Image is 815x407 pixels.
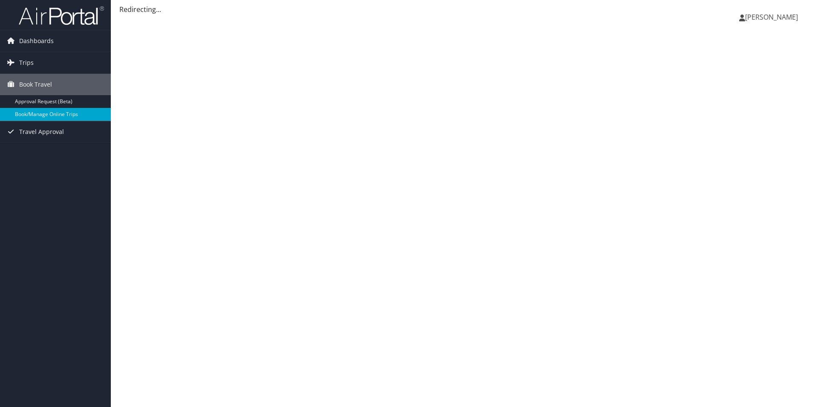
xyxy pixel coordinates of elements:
[19,121,64,142] span: Travel Approval
[119,4,806,15] div: Redirecting...
[19,6,104,26] img: airportal-logo.png
[19,52,34,73] span: Trips
[19,30,54,52] span: Dashboards
[745,12,798,22] span: [PERSON_NAME]
[19,74,52,95] span: Book Travel
[739,4,806,30] a: [PERSON_NAME]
